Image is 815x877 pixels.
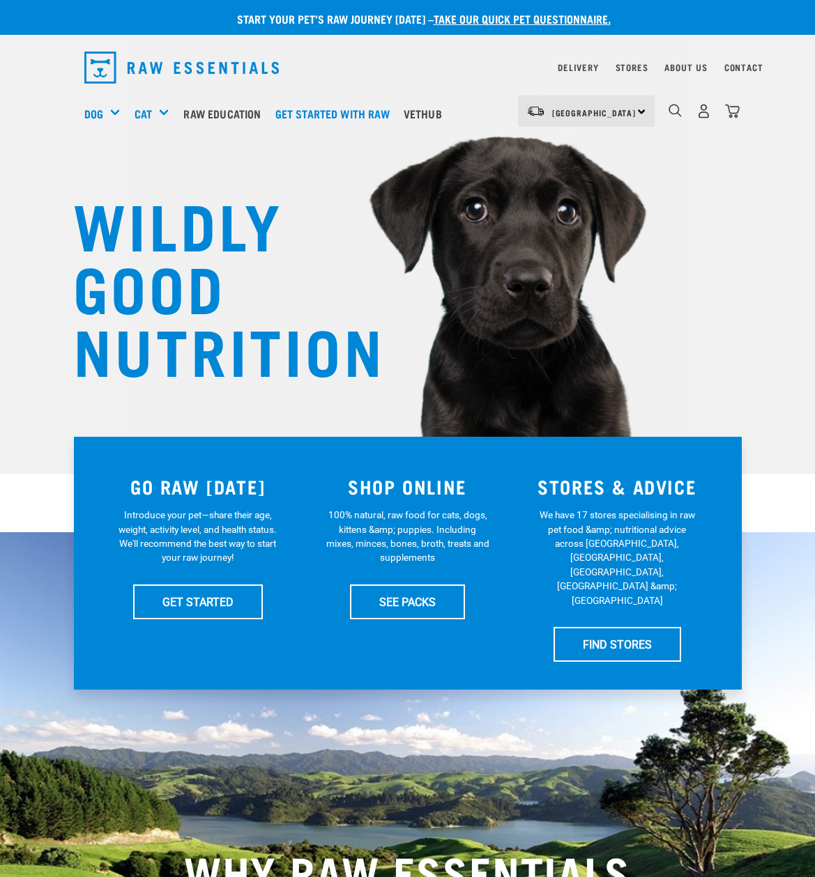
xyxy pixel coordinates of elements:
[552,110,637,115] span: [GEOGRAPHIC_DATA]
[180,86,271,141] a: Raw Education
[116,508,280,565] p: Introduce your pet—share their age, weight, activity level, and health status. We'll recommend th...
[311,476,504,497] h3: SHOP ONLINE
[73,192,352,380] h1: WILDLY GOOD NUTRITION
[669,104,682,117] img: home-icon-1@2x.png
[724,65,763,70] a: Contact
[272,86,400,141] a: Get started with Raw
[554,627,681,662] a: FIND STORES
[326,508,489,565] p: 100% natural, raw food for cats, dogs, kittens &amp; puppies. Including mixes, minces, bones, bro...
[434,15,611,22] a: take our quick pet questionnaire.
[521,476,714,497] h3: STORES & ADVICE
[664,65,707,70] a: About Us
[73,46,742,89] nav: dropdown navigation
[535,508,699,607] p: We have 17 stores specialising in raw pet food &amp; nutritional advice across [GEOGRAPHIC_DATA],...
[725,104,740,118] img: home-icon@2x.png
[558,65,598,70] a: Delivery
[84,105,103,122] a: Dog
[84,52,280,84] img: Raw Essentials Logo
[133,584,263,619] a: GET STARTED
[102,476,295,497] h3: GO RAW [DATE]
[350,584,465,619] a: SEE PACKS
[696,104,711,118] img: user.png
[526,105,545,118] img: van-moving.png
[135,105,152,122] a: Cat
[400,86,452,141] a: Vethub
[616,65,648,70] a: Stores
